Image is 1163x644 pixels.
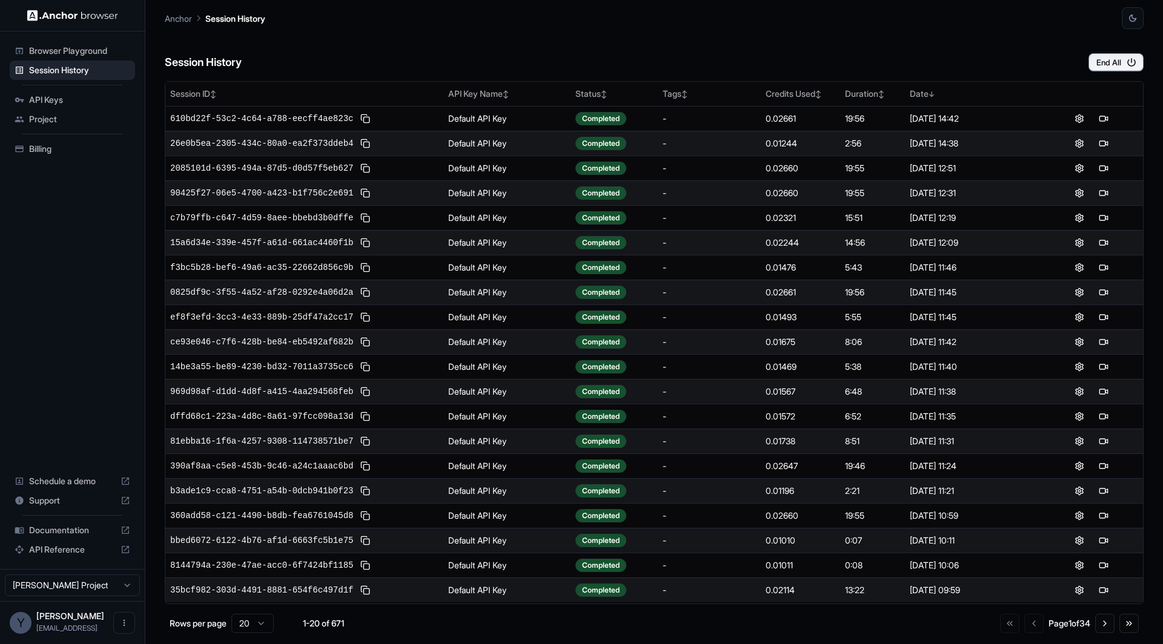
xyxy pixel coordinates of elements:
[443,106,571,131] td: Default API Key
[663,584,756,596] div: -
[663,510,756,522] div: -
[575,112,626,125] div: Completed
[910,559,1035,571] div: [DATE] 10:06
[443,577,571,602] td: Default API Key
[448,88,566,100] div: API Key Name
[910,187,1035,199] div: [DATE] 12:31
[443,180,571,205] td: Default API Key
[575,310,626,324] div: Completed
[443,379,571,404] td: Default API Key
[663,336,756,348] div: -
[910,261,1035,274] div: [DATE] 11:46
[575,261,626,274] div: Completed
[845,162,900,174] div: 19:55
[1088,53,1144,71] button: End All
[170,361,353,373] span: 14be3a55-be89-4230-bd32-7011a3735cc6
[36,623,98,632] span: yuma@o-mega.ai
[766,361,835,373] div: 0.01469
[170,386,353,398] span: 969d98af-d1dd-4d8f-a415-4aa294568feb
[663,485,756,497] div: -
[663,435,756,447] div: -
[663,212,756,224] div: -
[663,286,756,298] div: -
[10,612,31,634] div: Y
[845,187,900,199] div: 19:55
[443,453,571,478] td: Default API Key
[929,90,935,99] span: ↓
[766,510,835,522] div: 0.02660
[663,162,756,174] div: -
[766,187,835,199] div: 0.02660
[443,503,571,528] td: Default API Key
[165,54,242,71] h6: Session History
[845,261,900,274] div: 5:43
[575,484,626,498] div: Completed
[601,90,607,99] span: ↕
[443,205,571,230] td: Default API Key
[10,521,135,540] div: Documentation
[766,286,835,298] div: 0.02661
[845,435,900,447] div: 8:51
[910,386,1035,398] div: [DATE] 11:38
[910,336,1035,348] div: [DATE] 11:42
[443,429,571,453] td: Default API Key
[170,212,353,224] span: c7b79ffb-c647-4d59-8aee-bbebd3b0dffe
[910,212,1035,224] div: [DATE] 12:19
[27,10,118,21] img: Anchor Logo
[170,137,353,149] span: 26e0b5ea-2305-434c-80a0-ea2f373ddeb4
[29,544,116,556] span: API Reference
[910,162,1035,174] div: [DATE] 12:51
[170,336,353,348] span: ce93e046-c7f6-428b-be84-eb5492af682b
[170,510,353,522] span: 360add58-c121-4490-b8db-fea6761045d8
[663,410,756,422] div: -
[766,336,835,348] div: 0.01675
[663,261,756,274] div: -
[170,286,353,298] span: 0825df9c-3f55-4a52-af28-0292e4a06d2a
[575,360,626,373] div: Completed
[170,559,353,571] span: 8144794a-230e-47ae-acc0-6f7424bf1185
[845,237,900,249] div: 14:56
[293,617,354,629] div: 1-20 of 671
[766,485,835,497] div: 0.01196
[29,45,130,57] span: Browser Playground
[10,61,135,80] div: Session History
[910,113,1035,125] div: [DATE] 14:42
[443,404,571,429] td: Default API Key
[845,113,900,125] div: 19:56
[766,410,835,422] div: 0.01572
[663,113,756,125] div: -
[170,162,353,174] span: 2085101d-6395-494a-87d5-d0d57f5eb627
[575,534,626,547] div: Completed
[681,90,688,99] span: ↕
[170,237,353,249] span: 15a6d34e-339e-457f-a61d-661ac4460f1b
[575,236,626,249] div: Completed
[663,187,756,199] div: -
[663,237,756,249] div: -
[170,311,353,323] span: ef8f3efd-3cc3-4e33-889b-25df47a2cc17
[845,212,900,224] div: 15:51
[10,491,135,510] div: Support
[663,460,756,472] div: -
[210,90,216,99] span: ↕
[575,435,626,448] div: Completed
[845,534,900,547] div: 0:07
[575,211,626,225] div: Completed
[766,137,835,149] div: 0.01244
[113,612,135,634] button: Open menu
[10,471,135,491] div: Schedule a demo
[910,534,1035,547] div: [DATE] 10:11
[845,361,900,373] div: 5:38
[575,509,626,522] div: Completed
[575,88,653,100] div: Status
[845,510,900,522] div: 19:55
[170,460,353,472] span: 390af8aa-c5e8-453b-9c46-a24c1aaac6bd
[10,41,135,61] div: Browser Playground
[170,534,353,547] span: bbed6072-6122-4b76-af1d-6663fc5b1e75
[575,137,626,150] div: Completed
[910,485,1035,497] div: [DATE] 11:21
[29,475,116,487] span: Schedule a demo
[910,311,1035,323] div: [DATE] 11:45
[766,559,835,571] div: 0.01011
[766,162,835,174] div: 0.02660
[443,329,571,354] td: Default API Key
